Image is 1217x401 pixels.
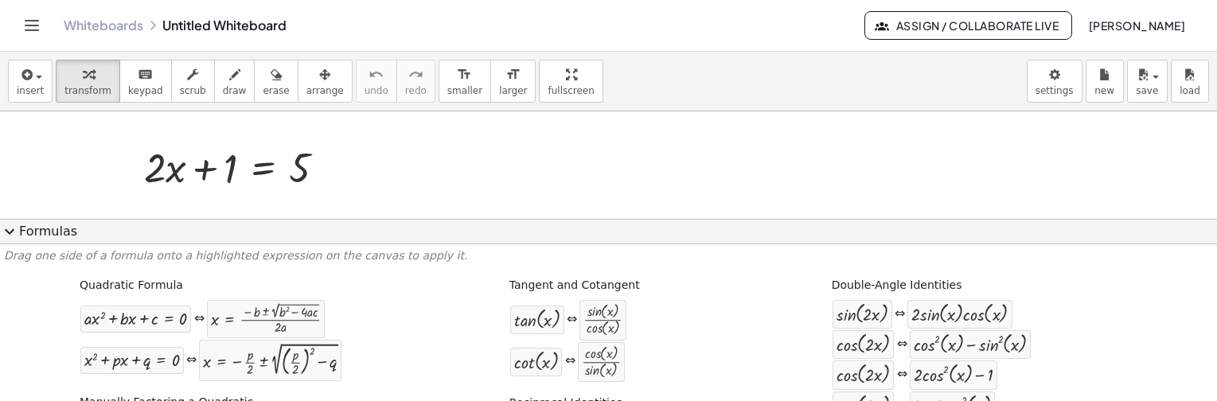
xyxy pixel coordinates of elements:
label: Quadratic Formula [80,278,183,294]
label: Double-Angle Identities [832,278,962,294]
button: load [1171,60,1209,103]
button: erase [254,60,298,103]
span: save [1136,85,1158,96]
button: scrub [171,60,215,103]
button: format_sizesmaller [439,60,491,103]
a: Whiteboards [64,18,143,33]
button: settings [1027,60,1082,103]
i: format_size [505,65,521,84]
button: Toggle navigation [19,13,45,38]
div: ⇔ [567,311,577,329]
span: arrange [306,85,344,96]
span: smaller [447,85,482,96]
span: draw [223,85,247,96]
button: redoredo [396,60,435,103]
i: keyboard [138,65,153,84]
button: arrange [298,60,353,103]
span: redo [405,85,427,96]
i: format_size [457,65,472,84]
span: insert [17,85,44,96]
span: Assign / Collaborate Live [878,18,1059,33]
button: format_sizelarger [490,60,536,103]
button: transform [56,60,120,103]
div: ⇔ [565,352,575,371]
button: [PERSON_NAME] [1075,11,1198,40]
button: undoundo [356,60,397,103]
div: ⇔ [897,336,907,354]
span: load [1180,85,1200,96]
button: fullscreen [539,60,603,103]
span: undo [365,85,388,96]
p: Drag one side of a formula onto a highlighted expression on the canvas to apply it. [4,248,1213,264]
button: keyboardkeypad [119,60,172,103]
span: erase [263,85,289,96]
button: draw [214,60,255,103]
div: ⇔ [186,352,197,370]
span: larger [499,85,527,96]
label: Tangent and Cotangent [509,278,640,294]
span: transform [64,85,111,96]
i: redo [408,65,423,84]
span: [PERSON_NAME] [1088,18,1185,33]
button: Assign / Collaborate Live [864,11,1072,40]
button: insert [8,60,53,103]
span: settings [1036,85,1074,96]
span: fullscreen [548,85,594,96]
div: ⇔ [897,366,907,384]
span: scrub [180,85,206,96]
i: undo [369,65,384,84]
span: new [1094,85,1114,96]
div: ⇔ [895,306,905,324]
button: new [1086,60,1124,103]
button: save [1127,60,1168,103]
div: ⇔ [194,310,205,329]
span: keypad [128,85,163,96]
